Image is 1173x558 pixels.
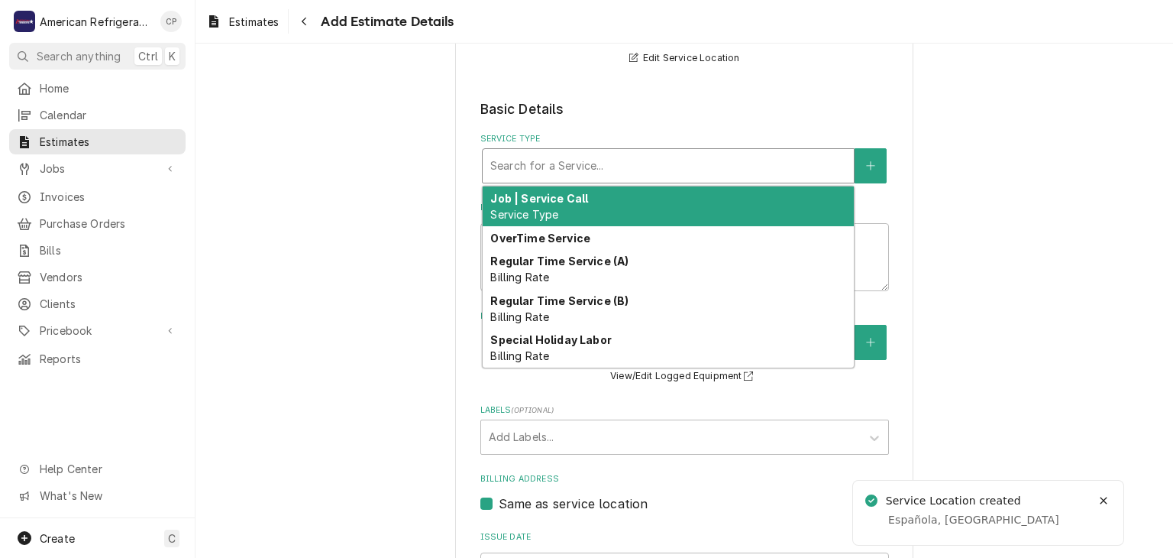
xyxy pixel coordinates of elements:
[40,351,178,367] span: Reports
[480,202,889,214] label: Reason For Call
[40,80,178,96] span: Home
[9,43,186,70] button: Search anythingCtrlK
[200,9,285,34] a: Estimates
[40,14,152,30] div: American Refrigeration LLC
[40,216,178,232] span: Purchase Orders
[490,349,549,362] span: Billing Rate
[9,129,186,154] a: Estimates
[9,211,186,236] a: Purchase Orders
[480,310,889,386] div: Equipment
[480,133,889,183] div: Service Type
[9,102,186,128] a: Calendar
[14,11,35,32] div: A
[490,255,629,268] strong: Regular Time Service (A)
[40,189,178,205] span: Invoices
[490,333,611,346] strong: Special Holiday Labor
[490,192,588,205] strong: Job | Service Call
[480,473,889,485] label: Billing Address
[9,156,186,181] a: Go to Jobs
[480,473,889,512] div: Billing Address
[866,161,875,171] svg: Create New Service
[40,161,155,177] span: Jobs
[480,99,889,119] legend: Basic Details
[292,9,316,34] button: Navigate back
[886,493,1023,509] div: Service Location created
[627,49,742,68] button: Edit Service Location
[490,310,549,323] span: Billing Rate
[888,513,1088,528] div: Española, [GEOGRAPHIC_DATA]
[40,107,178,123] span: Calendar
[9,291,186,316] a: Clients
[480,310,889,323] label: Equipment
[480,133,889,145] label: Service Type
[9,483,186,508] a: Go to What's New
[169,48,176,64] span: K
[608,367,761,386] button: View/Edit Logged Equipment
[40,323,155,339] span: Pricebook
[480,531,889,543] label: Issue Date
[480,404,889,417] label: Labels
[855,148,887,183] button: Create New Service
[229,14,279,30] span: Estimates
[9,76,186,101] a: Home
[9,264,186,290] a: Vendors
[490,271,549,284] span: Billing Rate
[499,495,648,513] label: Same as service location
[9,346,186,371] a: Reports
[480,202,889,291] div: Reason For Call
[14,11,35,32] div: American Refrigeration LLC's Avatar
[855,325,887,360] button: Create New Equipment
[160,11,182,32] div: Cordel Pyle's Avatar
[9,318,186,343] a: Go to Pricebook
[9,184,186,209] a: Invoices
[511,406,554,414] span: ( optional )
[168,530,176,547] span: C
[40,296,178,312] span: Clients
[490,208,558,221] span: Service Type
[40,488,176,504] span: What's New
[9,238,186,263] a: Bills
[37,48,121,64] span: Search anything
[40,134,178,150] span: Estimates
[138,48,158,64] span: Ctrl
[40,532,75,545] span: Create
[480,404,889,454] div: Labels
[490,294,629,307] strong: Regular Time Service (B)
[40,242,178,258] span: Bills
[40,461,176,477] span: Help Center
[40,269,178,285] span: Vendors
[316,11,454,32] span: Add Estimate Details
[160,11,182,32] div: CP
[9,456,186,482] a: Go to Help Center
[490,232,590,245] strong: OverTime Service
[866,337,875,348] svg: Create New Equipment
